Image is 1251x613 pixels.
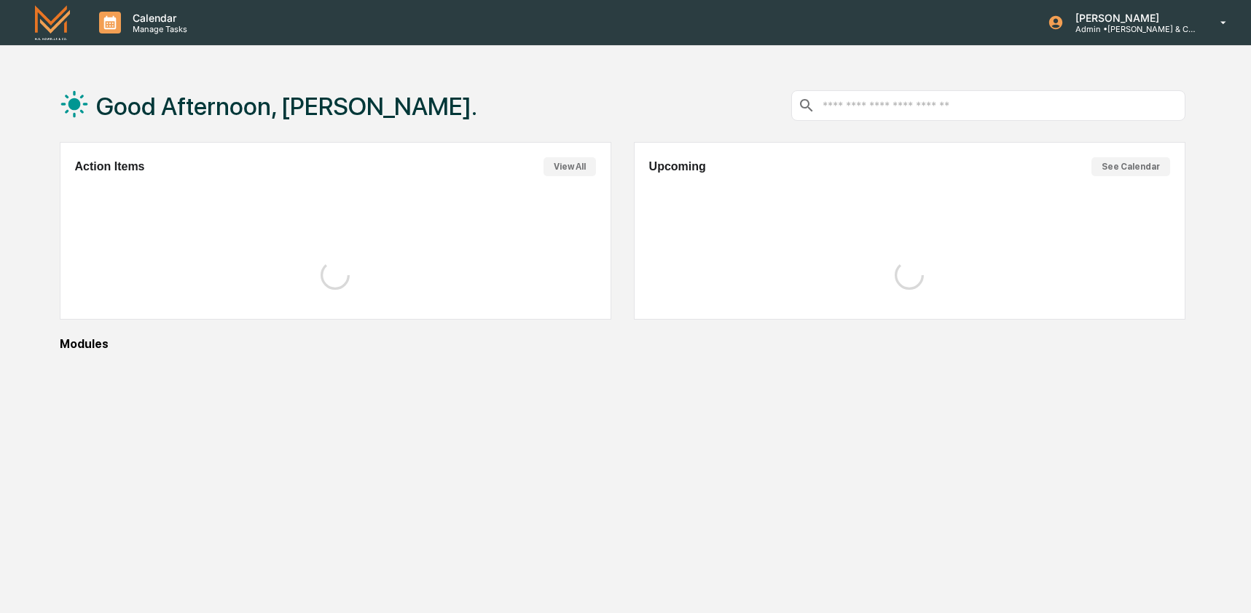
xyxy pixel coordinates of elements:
[96,92,477,121] h1: Good Afternoon, [PERSON_NAME].
[649,160,706,173] h2: Upcoming
[544,157,596,176] button: View All
[1064,12,1199,24] p: [PERSON_NAME]
[35,5,70,39] img: logo
[60,337,1185,351] div: Modules
[75,160,145,173] h2: Action Items
[121,12,195,24] p: Calendar
[1064,24,1199,34] p: Admin • [PERSON_NAME] & Co. - BD
[1091,157,1170,176] button: See Calendar
[121,24,195,34] p: Manage Tasks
